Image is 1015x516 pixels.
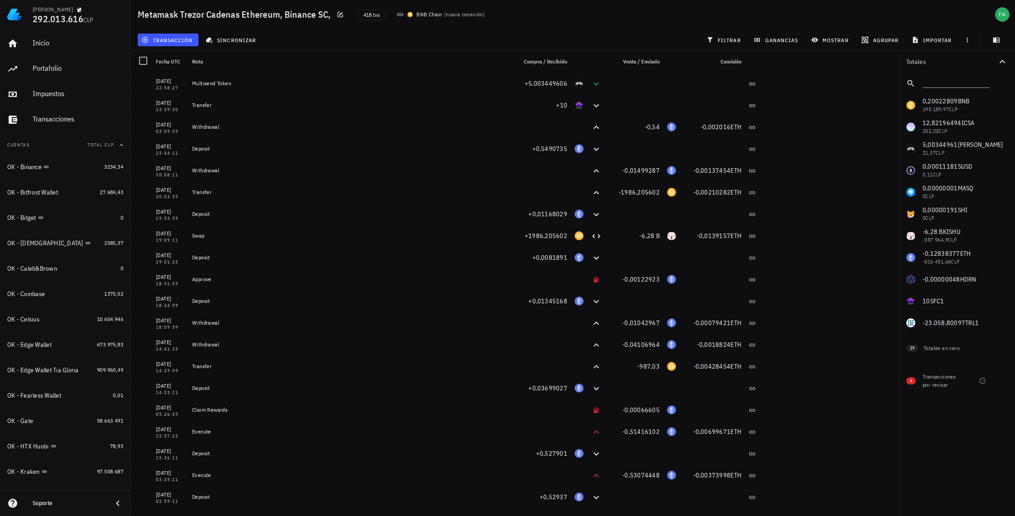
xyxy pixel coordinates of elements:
button: filtrar [703,34,746,46]
span: ETH [730,232,741,240]
div: Swap [192,232,509,239]
div: OK - Celsius [7,316,39,323]
div: OK - HTX Huobi [7,443,49,450]
div: Multisend Token [192,80,509,87]
div: Compra / Recibido [513,51,571,73]
span: -0,54 [645,123,660,131]
div: OK - Fearless Wallet [7,392,61,399]
span: 97.508.687 [97,468,123,475]
div: OK - Caleb&Brown [7,265,57,273]
div: ETH-icon [575,492,584,501]
span: -6,28 B [639,232,660,240]
div: [DATE] [156,490,185,499]
div: Deposit [192,297,509,305]
div: ETH-icon [667,405,676,414]
span: -0,01042967 [622,319,660,327]
div: 22:58:27 [156,86,185,90]
span: -0,01499287 [622,166,660,175]
span: 78,93 [110,443,123,449]
button: mostrar [807,34,854,46]
div: 18:09:59 [156,325,185,330]
div: ETH-icon [575,209,584,219]
div: [DATE] [156,425,185,434]
div: Execute [192,428,509,435]
div: Withdrawal [192,123,509,131]
span: sincronizar [208,36,256,44]
div: ETH-icon [667,340,676,349]
span: +0,0081891 [532,253,568,262]
div: [DATE] [156,360,185,369]
a: OK - Coinbase 1375,52 [4,283,127,305]
div: 19:09:11 [156,238,185,243]
div: 03:09:35 [156,129,185,134]
a: OK - HTX Huobi 78,93 [4,435,127,457]
span: -0,00079421 [693,319,731,327]
h1: Metamask Trezor Cadenas Ethereum, Binance SC, [138,7,334,22]
span: -0,00066605 [622,406,660,414]
span: Comisión [720,58,741,65]
div: Deposit [192,254,509,261]
div: [DATE] [156,77,185,86]
button: sincronizar [202,34,262,46]
div: [DATE] [156,381,185,390]
span: importar [913,36,952,44]
a: OK - Fearless Wallet 0,01 [4,385,127,406]
div: Venta / Enviado [605,51,663,73]
div: [PERSON_NAME] [33,6,73,13]
div: [DATE] [156,142,185,151]
div: DAI-icon [667,362,676,371]
div: 19:53:59 [156,216,185,221]
div: Withdrawal [192,341,509,348]
div: [DATE] [156,468,185,477]
a: OK - Kraken 97.508.687 [4,461,127,482]
span: 0 [121,265,123,272]
button: Totales [899,51,1015,73]
div: 14:41:23 [156,347,185,351]
div: ETH-icon [667,427,676,436]
div: SFC1-icon [575,101,584,110]
div: 15:57:23 [156,434,185,438]
img: LedgiFi [7,7,22,22]
div: ETH-icon [667,166,676,175]
div: [DATE] [156,316,185,325]
a: OK - Binance 3234,34 [4,156,127,178]
div: OK - Edge Wallet [7,341,52,349]
div: 05:26:35 [156,412,185,417]
span: ETH [730,471,741,479]
span: Total CLP [87,142,114,148]
a: OK - Edge Wallet Tia Gloria 909.960,49 [4,359,127,381]
span: transacción [143,36,193,44]
div: MARCO-icon [575,79,584,88]
div: 20:08:11 [156,173,185,177]
div: Soporte [33,500,105,507]
div: 14:23:11 [156,390,185,395]
div: [DATE] [156,403,185,412]
div: Approve [192,276,509,283]
div: ETH-icon [575,384,584,393]
div: Withdrawal [192,319,509,326]
div: Deposit [192,385,509,392]
div: Portafolio [33,64,123,73]
div: OK - Bitfrost Wallet [7,189,58,196]
div: Withdrawal [192,167,509,174]
div: [DATE] [156,98,185,107]
div: ETH-icon [667,275,676,284]
div: avatar [995,7,1010,22]
span: +1986,205602 [525,232,567,240]
span: filtrar [708,36,741,44]
span: 27.684,43 [100,189,123,195]
span: ETH [730,123,741,131]
div: [DATE] [156,229,185,238]
span: mostrar [813,36,849,44]
span: 909.960,49 [97,366,123,373]
span: 673.975,83 [97,341,123,348]
div: OK - Binance [7,163,42,171]
div: Comisión [680,51,745,73]
div: 18:51:35 [156,282,185,286]
img: bnb.svg [407,12,413,17]
span: ( ) [444,10,485,19]
span: -0,04106964 [622,341,660,349]
div: OK - Edge Wallet Tia Gloria [7,366,79,374]
div: OK - Gate [7,417,33,425]
span: agrupar [863,36,899,44]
